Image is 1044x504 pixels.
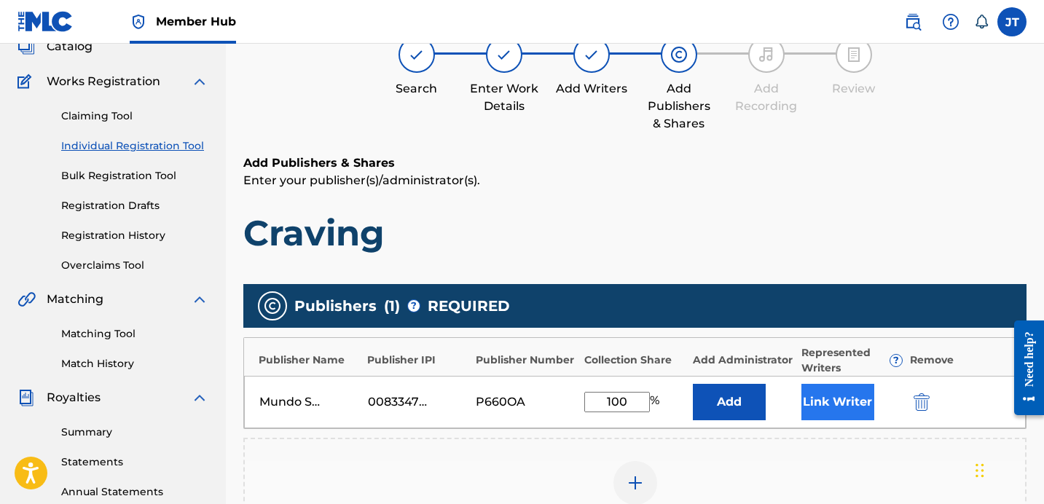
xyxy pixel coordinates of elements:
[910,353,1011,368] div: Remove
[758,46,775,63] img: step indicator icon for Add Recording
[627,474,644,492] img: add
[904,13,922,31] img: search
[476,353,577,368] div: Publisher Number
[801,384,874,420] button: Link Writer
[428,295,510,317] span: REQUIRED
[408,300,420,312] span: ?
[367,353,468,368] div: Publisher IPI
[294,295,377,317] span: Publishers
[191,291,208,308] img: expand
[890,355,902,366] span: ?
[17,389,35,406] img: Royalties
[259,353,360,368] div: Publisher Name
[817,80,890,98] div: Review
[408,46,425,63] img: step indicator icon for Search
[468,80,541,115] div: Enter Work Details
[243,211,1027,255] h1: Craving
[584,353,686,368] div: Collection Share
[936,7,965,36] div: Help
[384,295,400,317] span: ( 1 )
[243,154,1027,172] h6: Add Publishers & Shares
[61,258,208,273] a: Overclaims Tool
[243,172,1027,189] p: Enter your publisher(s)/administrator(s).
[974,15,989,29] div: Notifications
[17,38,35,55] img: Catalog
[976,449,984,492] div: Drag
[583,46,600,63] img: step indicator icon for Add Writers
[380,80,453,98] div: Search
[61,109,208,124] a: Claiming Tool
[670,46,688,63] img: step indicator icon for Add Publishers & Shares
[264,297,281,315] img: publishers
[650,392,663,412] span: %
[130,13,147,31] img: Top Rightsholder
[17,291,36,308] img: Matching
[971,434,1044,504] iframe: Chat Widget
[730,80,803,115] div: Add Recording
[191,73,208,90] img: expand
[495,46,513,63] img: step indicator icon for Enter Work Details
[555,80,628,98] div: Add Writers
[61,138,208,154] a: Individual Registration Tool
[997,7,1027,36] div: User Menu
[898,7,927,36] a: Public Search
[61,356,208,371] a: Match History
[914,393,930,411] img: 12a2ab48e56ec057fbd8.svg
[643,80,715,133] div: Add Publishers & Shares
[61,454,208,470] a: Statements
[61,326,208,342] a: Matching Tool
[17,11,74,32] img: MLC Logo
[61,168,208,184] a: Bulk Registration Tool
[47,389,101,406] span: Royalties
[1003,309,1044,426] iframe: Resource Center
[47,73,160,90] span: Works Registration
[693,384,766,420] button: Add
[61,228,208,243] a: Registration History
[156,13,236,30] span: Member Hub
[17,38,93,55] a: CatalogCatalog
[191,389,208,406] img: expand
[61,425,208,440] a: Summary
[693,353,794,368] div: Add Administrator
[845,46,863,63] img: step indicator icon for Review
[801,345,903,376] div: Represented Writers
[47,291,103,308] span: Matching
[61,198,208,213] a: Registration Drafts
[47,38,93,55] span: Catalog
[17,73,36,90] img: Works Registration
[942,13,959,31] img: help
[61,484,208,500] a: Annual Statements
